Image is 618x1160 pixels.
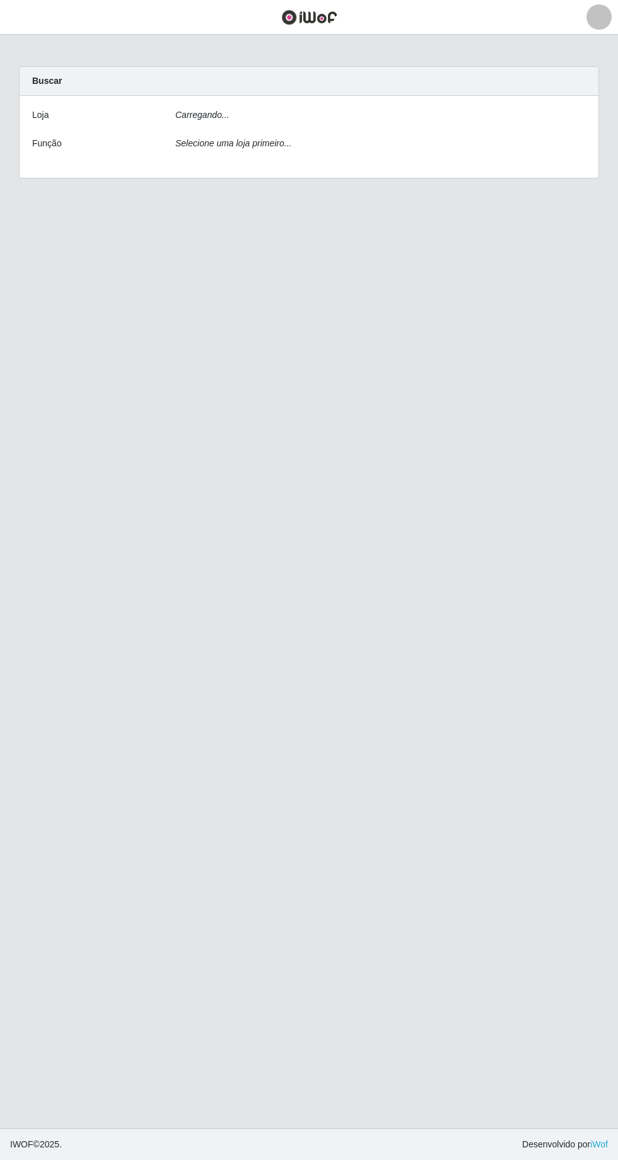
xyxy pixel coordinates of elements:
[10,1138,62,1151] span: © 2025 .
[590,1139,608,1149] a: iWof
[32,137,62,150] label: Função
[175,138,291,148] i: Selecione uma loja primeiro...
[522,1138,608,1151] span: Desenvolvido por
[281,9,337,25] img: CoreUI Logo
[32,108,49,122] label: Loja
[10,1139,33,1149] span: IWOF
[175,110,230,120] i: Carregando...
[32,76,62,86] strong: Buscar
